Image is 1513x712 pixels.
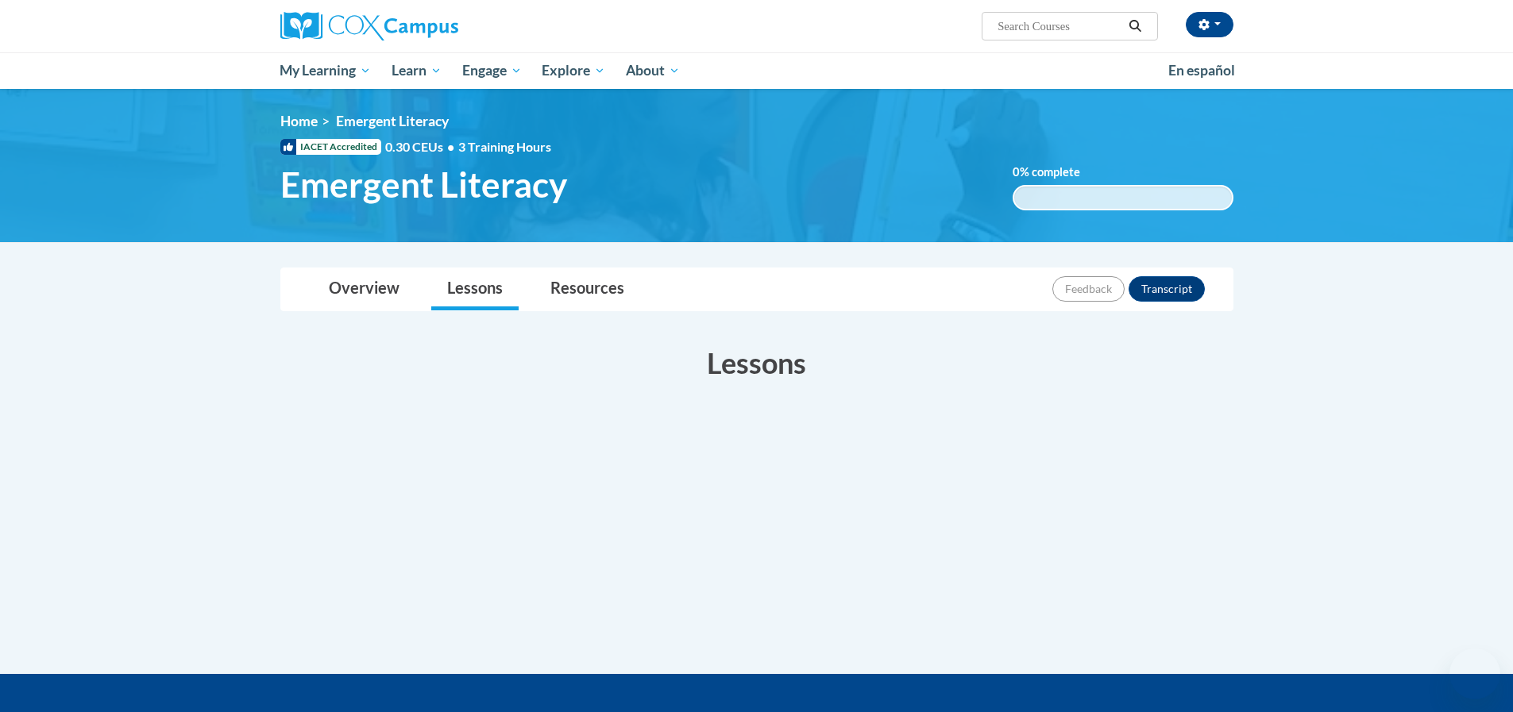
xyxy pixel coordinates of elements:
span: Learn [392,61,442,80]
span: 3 Training Hours [458,139,551,154]
a: Overview [313,268,415,310]
input: Search Courses [996,17,1123,36]
span: En español [1168,62,1235,79]
a: Engage [452,52,532,89]
div: Main menu [257,52,1257,89]
iframe: Button to launch messaging window [1449,648,1500,699]
span: • [447,139,454,154]
span: 0 [1013,165,1020,179]
a: Resources [535,268,640,310]
a: My Learning [270,52,382,89]
a: Lessons [431,268,519,310]
button: Transcript [1129,276,1205,302]
span: Engage [462,61,522,80]
span: About [626,61,680,80]
label: % complete [1013,164,1104,181]
img: Cox Campus [280,12,458,40]
a: Learn [381,52,452,89]
a: Explore [531,52,616,89]
a: Home [280,113,318,129]
a: Cox Campus [280,12,582,40]
a: En español [1158,54,1245,87]
span: Emergent Literacy [280,164,567,206]
span: Explore [542,61,605,80]
button: Search [1123,17,1147,36]
button: Feedback [1052,276,1125,302]
span: IACET Accredited [280,139,381,155]
h3: Lessons [280,343,1233,383]
span: My Learning [280,61,371,80]
button: Account Settings [1186,12,1233,37]
span: 0.30 CEUs [385,138,458,156]
a: About [616,52,690,89]
span: Emergent Literacy [336,113,449,129]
